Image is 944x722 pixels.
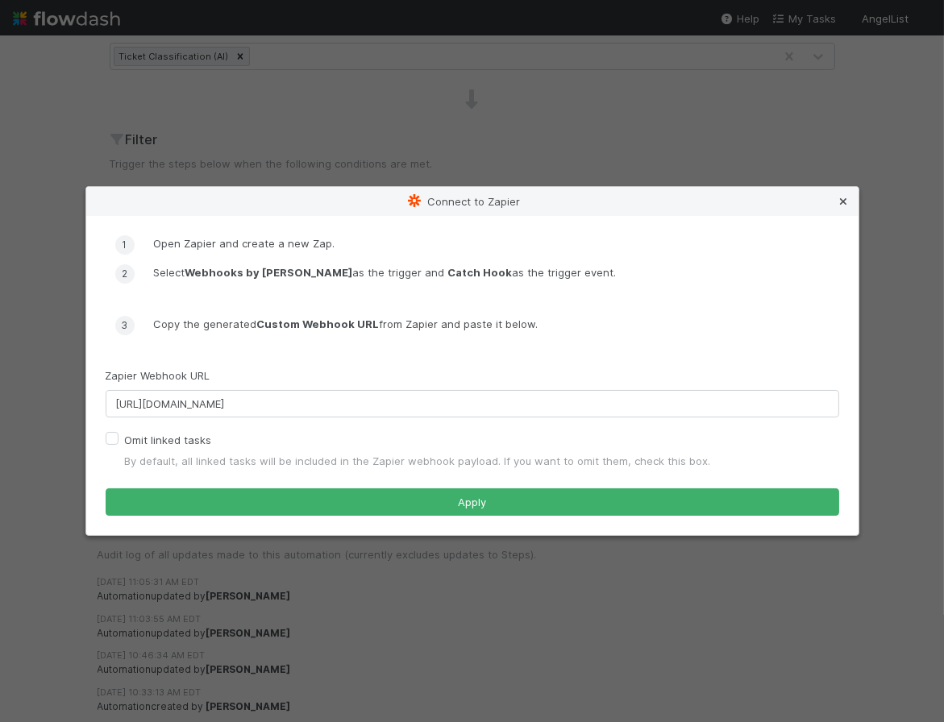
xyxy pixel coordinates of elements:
[115,235,839,251] li: Open Zapier and create a new Zap.
[115,264,839,303] li: Select as the trigger and as the trigger event.
[408,194,421,207] img: zapier-logo-6a0a5e15dd7e324a8df7.svg
[106,488,839,516] button: Apply
[125,430,212,450] label: Omit linked tasks
[125,453,839,469] div: By default, all linked tasks will be included in the Zapier webhook payload. If you want to omit ...
[106,390,839,417] input: https://hooks.zapier.com/hooks/catch/
[257,317,380,330] strong: Custom Webhook URL
[106,367,210,384] label: Zapier Webhook URL
[448,266,513,279] strong: Catch Hook
[115,316,839,355] li: Copy the generated from Zapier and paste it below.
[86,187,859,216] div: Connect to Zapier
[185,266,353,279] strong: Webhooks by [PERSON_NAME]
